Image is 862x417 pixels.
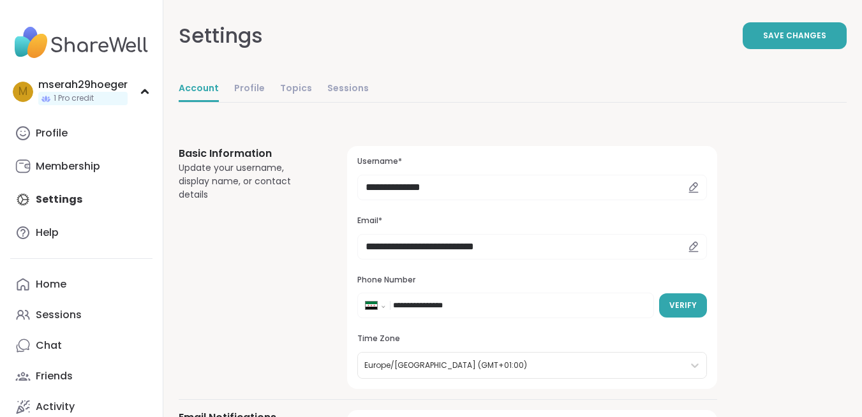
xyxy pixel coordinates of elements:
div: Home [36,277,66,291]
div: Chat [36,339,62,353]
a: Home [10,269,152,300]
a: Sessions [10,300,152,330]
span: Save Changes [763,30,826,41]
div: Profile [36,126,68,140]
div: Friends [36,369,73,383]
h3: Phone Number [357,275,707,286]
a: Sessions [327,77,369,102]
div: Activity [36,400,75,414]
img: ShareWell Nav Logo [10,20,152,65]
h3: Username* [357,156,707,167]
a: Friends [10,361,152,391]
a: Account [179,77,219,102]
button: Save Changes [743,22,847,49]
span: Verify [669,300,697,311]
h3: Email* [357,216,707,226]
div: Settings [179,20,263,51]
a: Topics [280,77,312,102]
h3: Basic Information [179,146,316,161]
div: Sessions [36,308,82,322]
div: Update your username, display name, or contact details [179,161,316,201]
button: Verify [659,293,707,318]
span: m [19,84,27,100]
div: Help [36,226,59,240]
a: Chat [10,330,152,361]
span: 1 Pro credit [54,93,94,104]
a: Help [10,217,152,248]
h3: Time Zone [357,333,707,344]
a: Membership [10,151,152,182]
div: mserah29hoeger [38,78,128,92]
a: Profile [10,118,152,149]
div: Membership [36,159,100,173]
a: Profile [234,77,265,102]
